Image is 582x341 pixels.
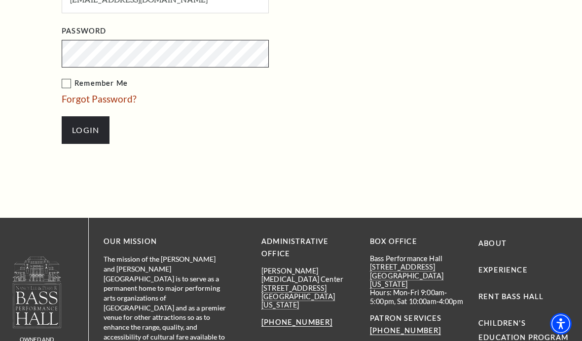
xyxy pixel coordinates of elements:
[370,254,464,263] p: Bass Performance Hall
[261,267,355,284] p: [PERSON_NAME][MEDICAL_DATA] Center
[62,25,106,37] label: Password
[370,312,464,337] p: PATRON SERVICES
[370,288,464,306] p: Hours: Mon-Fri 9:00am-5:00pm, Sat 10:00am-4:00pm
[104,236,227,248] p: OUR MISSION
[62,93,137,104] a: Forgot Password?
[12,256,62,328] img: owned and operated by Performing Arts Fort Worth, A NOT-FOR-PROFIT 501(C)3 ORGANIZATION
[550,313,572,335] div: Accessibility Menu
[478,266,528,274] a: Experience
[261,236,355,260] p: Administrative Office
[62,77,367,90] label: Remember Me
[478,239,507,247] a: About
[370,236,464,248] p: BOX OFFICE
[62,116,109,144] input: Submit button
[478,292,544,301] a: Rent Bass Hall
